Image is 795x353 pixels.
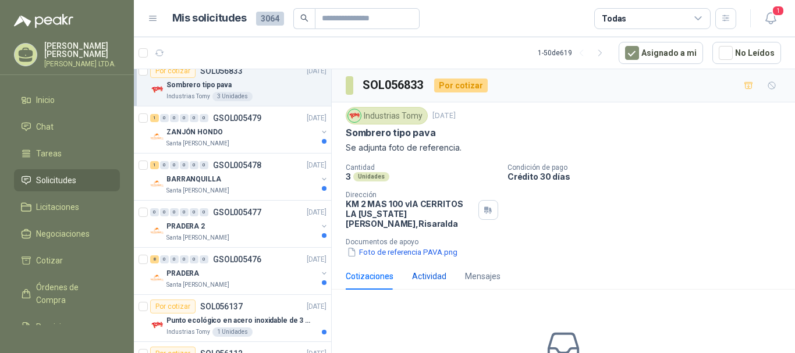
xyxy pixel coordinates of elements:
h1: Mis solicitudes [172,10,247,27]
div: 0 [160,208,169,216]
p: Punto ecológico en acero inoxidable de 3 puestos, con capacidad para 121L cada división. [166,315,311,326]
a: Solicitudes [14,169,120,191]
button: No Leídos [712,42,781,64]
div: 0 [200,208,208,216]
p: [DATE] [307,254,326,265]
div: 1 Unidades [212,327,253,337]
p: [DATE] [307,207,326,218]
span: Licitaciones [36,201,79,213]
p: Crédito 30 días [507,172,790,181]
h3: SOL056833 [363,76,425,94]
p: Sombrero tipo pava [346,127,436,139]
p: Sombrero tipo pava [166,80,232,91]
span: Negociaciones [36,227,90,240]
p: Santa [PERSON_NAME] [166,280,229,290]
p: PRADERA [166,268,199,279]
span: Cotizar [36,254,63,267]
div: 0 [180,114,189,122]
a: Remisiones [14,316,120,338]
span: Remisiones [36,320,79,333]
p: 3 [346,172,351,181]
div: 0 [190,161,198,169]
div: 8 [150,255,159,263]
p: GSOL005479 [213,114,261,122]
div: 0 [170,114,179,122]
p: Industrias Tomy [166,327,210,337]
a: 0 0 0 0 0 0 GSOL005477[DATE] Company LogoPRADERA 2Santa [PERSON_NAME] [150,205,329,243]
a: Órdenes de Compra [14,276,120,311]
p: GSOL005476 [213,255,261,263]
div: 0 [180,161,189,169]
a: Licitaciones [14,196,120,218]
p: [PERSON_NAME] LTDA. [44,60,120,67]
div: 0 [170,208,179,216]
p: Condición de pago [507,163,790,172]
div: 0 [160,255,169,263]
a: 1 0 0 0 0 0 GSOL005478[DATE] Company LogoBARRANQUILLASanta [PERSON_NAME] [150,158,329,195]
div: Todas [602,12,626,25]
div: 0 [180,255,189,263]
p: GSOL005478 [213,161,261,169]
div: Actividad [412,270,446,283]
div: Por cotizar [434,79,488,92]
img: Company Logo [348,109,361,122]
div: 0 [200,114,208,122]
div: 1 [150,114,159,122]
p: [DATE] [307,113,326,124]
div: 0 [200,161,208,169]
button: Asignado a mi [619,42,703,64]
img: Company Logo [150,83,164,97]
div: 1 - 50 de 619 [538,44,609,62]
div: 3 Unidades [212,92,253,101]
p: [DATE] [307,301,326,312]
span: Tareas [36,147,62,160]
div: 0 [190,255,198,263]
div: Unidades [353,172,389,181]
span: 1 [772,5,785,16]
p: PRADERA 2 [166,221,205,232]
img: Company Logo [150,271,164,285]
img: Company Logo [150,224,164,238]
span: search [300,14,308,22]
span: Chat [36,120,54,133]
a: 1 0 0 0 0 0 GSOL005479[DATE] Company LogoZANJÓN HONDOSanta [PERSON_NAME] [150,111,329,148]
p: KM 2 MAS 100 vIA CERRITOS LA [US_STATE] [PERSON_NAME] , Risaralda [346,199,474,229]
p: [PERSON_NAME] [PERSON_NAME] [44,42,120,58]
span: Órdenes de Compra [36,281,109,306]
p: SOL056833 [200,67,243,75]
a: Por cotizarSOL056833[DATE] Company LogoSombrero tipo pavaIndustrias Tomy3 Unidades [134,59,331,106]
a: Por cotizarSOL056137[DATE] Company LogoPunto ecológico en acero inoxidable de 3 puestos, con capa... [134,295,331,342]
span: 3064 [256,12,284,26]
p: Cantidad [346,163,498,172]
div: Mensajes [465,270,501,283]
p: [DATE] [432,110,456,122]
p: Santa [PERSON_NAME] [166,186,229,195]
p: Dirección [346,191,474,199]
p: [DATE] [307,66,326,77]
p: Documentos de apoyo [346,238,790,246]
a: 8 0 0 0 0 0 GSOL005476[DATE] Company LogoPRADERASanta [PERSON_NAME] [150,252,329,290]
button: 1 [760,8,781,29]
div: Cotizaciones [346,270,393,283]
div: 0 [170,161,179,169]
div: 0 [150,208,159,216]
div: 0 [180,208,189,216]
img: Company Logo [150,130,164,144]
p: BARRANQUILLA [166,174,221,185]
img: Logo peakr [14,14,73,28]
a: Cotizar [14,249,120,272]
div: 0 [190,208,198,216]
p: SOL056137 [200,302,243,311]
img: Company Logo [150,318,164,332]
a: Negociaciones [14,223,120,245]
p: ZANJÓN HONDO [166,127,223,138]
img: Company Logo [150,177,164,191]
div: 0 [200,255,208,263]
div: 0 [170,255,179,263]
div: Por cotizar [150,64,196,78]
a: Chat [14,116,120,138]
span: Inicio [36,94,55,106]
span: Solicitudes [36,174,76,187]
div: 0 [190,114,198,122]
p: Santa [PERSON_NAME] [166,233,229,243]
